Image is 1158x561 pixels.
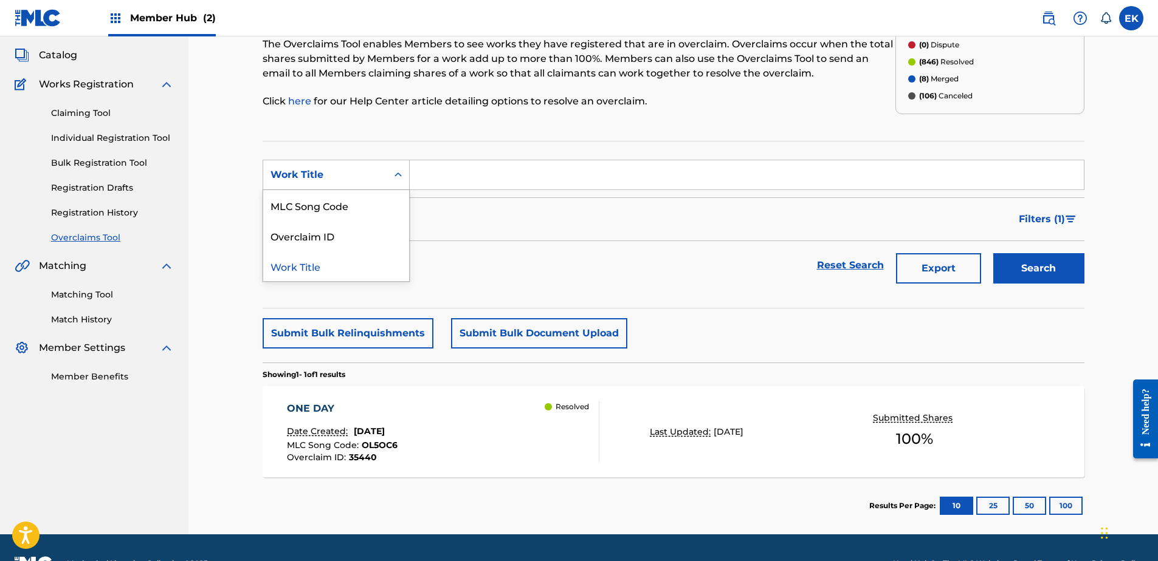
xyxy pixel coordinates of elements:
[556,401,589,412] p: Resolved
[1012,204,1084,234] button: Filters (1)
[287,425,351,438] p: Date Created:
[714,426,743,437] span: [DATE]
[1041,11,1056,25] img: search
[51,370,174,383] a: Member Benefits
[919,91,937,100] span: (106)
[1073,11,1087,25] img: help
[919,73,959,84] p: Merged
[51,288,174,301] a: Matching Tool
[919,39,959,50] p: Dispute
[203,12,216,24] span: (2)
[940,497,973,515] button: 10
[919,40,929,49] span: (0)
[159,259,174,273] img: expand
[51,313,174,326] a: Match History
[1101,515,1108,551] div: Drag
[919,57,939,66] span: (846)
[39,259,86,273] span: Matching
[15,341,29,355] img: Member Settings
[993,253,1084,284] button: Search
[51,132,174,144] a: Individual Registration Tool
[896,253,981,284] button: Export
[263,160,1084,290] form: Search Form
[15,48,29,63] img: Catalog
[263,251,409,281] div: Work Title
[263,386,1084,477] a: ONE DAYDate Created:[DATE]MLC Song Code:OL5OC6Overclaim ID:35440 ResolvedLast Updated:[DATE]Submi...
[263,190,409,220] div: MLC Song Code
[919,56,974,67] p: Resolved
[873,412,956,424] p: Submitted Shares
[896,428,933,450] span: 100 %
[51,107,174,120] a: Claiming Tool
[362,440,398,450] span: OL5OC6
[354,426,385,437] span: [DATE]
[288,95,314,107] a: here
[51,206,174,219] a: Registration History
[451,318,627,348] button: Submit Bulk Document Upload
[1068,6,1092,30] div: Help
[287,440,362,450] span: MLC Song Code :
[287,452,349,463] span: Overclaim ID :
[1036,6,1061,30] a: Public Search
[263,318,433,348] button: Submit Bulk Relinquishments
[51,157,174,169] a: Bulk Registration Tool
[159,341,174,355] img: expand
[287,401,398,416] div: ONE DAY
[811,252,890,279] a: Reset Search
[919,90,973,101] p: Canceled
[263,369,345,380] p: Showing 1 - 1 of 1 results
[650,426,714,438] p: Last Updated:
[1066,216,1076,223] img: filter
[15,9,61,27] img: MLC Logo
[349,452,377,463] span: 35440
[51,182,174,194] a: Registration Drafts
[1019,212,1065,226] span: Filters ( 1 )
[1119,6,1143,30] div: User Menu
[130,11,216,25] span: Member Hub
[869,500,939,511] p: Results Per Page:
[1097,503,1158,561] iframe: Chat Widget
[39,48,77,63] span: Catalog
[271,168,380,182] div: Work Title
[1100,12,1112,24] div: Notifications
[159,77,174,92] img: expand
[39,341,125,355] span: Member Settings
[39,77,134,92] span: Works Registration
[263,220,409,251] div: Overclaim ID
[51,231,174,244] a: Overclaims Tool
[15,48,77,63] a: CatalogCatalog
[263,37,895,81] p: The Overclaims Tool enables Members to see works they have registered that are in overclaim. Over...
[1049,497,1083,515] button: 100
[263,94,895,109] p: Click for our Help Center article detailing options to resolve an overclaim.
[1013,497,1046,515] button: 50
[1124,370,1158,468] iframe: Resource Center
[15,77,30,92] img: Works Registration
[919,74,929,83] span: (8)
[15,259,30,273] img: Matching
[108,11,123,25] img: Top Rightsholders
[976,497,1010,515] button: 25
